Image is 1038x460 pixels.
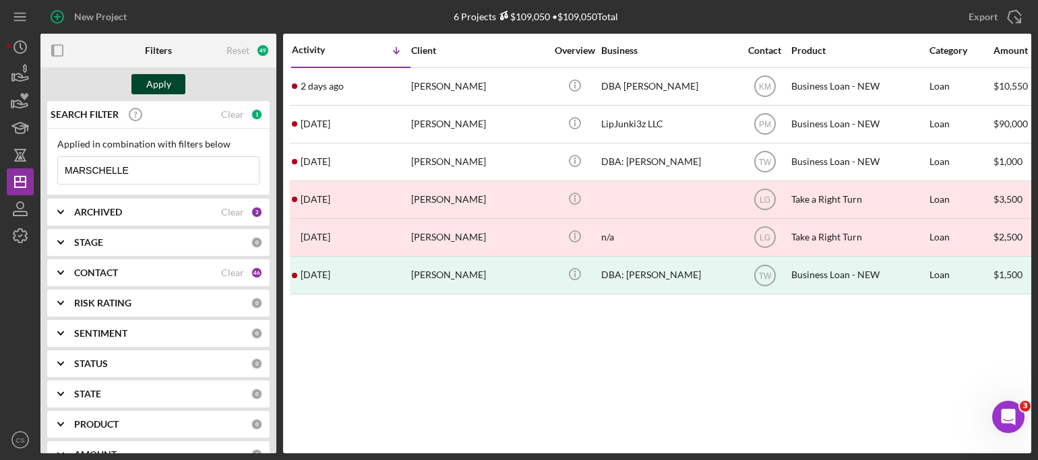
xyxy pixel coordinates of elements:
b: CONTACT [74,267,118,278]
text: TW [758,271,771,280]
div: Take a Right Turn [791,182,926,218]
b: STAGE [74,237,103,248]
b: Filters [145,45,172,56]
text: KM [759,82,771,92]
div: Activity [292,44,351,55]
div: 49 [256,44,270,57]
div: 0 [251,236,263,249]
div: Clear [221,267,244,278]
div: Loan [929,69,992,104]
span: $90,000 [994,118,1028,129]
div: Product [791,45,926,56]
div: 46 [251,267,263,279]
b: STATUS [74,358,108,369]
div: Client [411,45,546,56]
div: Applied in combination with filters below [57,139,259,150]
button: New Project [40,3,140,30]
div: DBA [PERSON_NAME] [601,69,736,104]
div: DBA: [PERSON_NAME] [601,257,736,293]
div: Business Loan - NEW [791,69,926,104]
text: LG [759,233,770,242]
div: [PERSON_NAME] [411,182,546,218]
div: Reset [226,45,249,56]
div: New Project [74,3,127,30]
div: Business Loan - NEW [791,106,926,142]
b: ARCHIVED [74,207,122,218]
div: 6 Projects • $109,050 Total [454,11,618,22]
div: n/a [601,220,736,255]
div: $109,050 [496,11,550,22]
div: LipJunki3z LLC [601,106,736,142]
div: Export [969,3,998,30]
div: [PERSON_NAME] [411,220,546,255]
div: Overview [549,45,600,56]
div: DBA: [PERSON_NAME] [601,144,736,180]
time: 2025-10-08 20:28 [301,81,344,92]
div: Loan [929,220,992,255]
div: [PERSON_NAME] [411,69,546,104]
div: 2 [251,206,263,218]
div: Loan [929,144,992,180]
span: $10,550 [994,80,1028,92]
div: Business Loan - NEW [791,257,926,293]
b: PRODUCT [74,419,119,430]
b: AMOUNT [74,449,117,460]
div: 1 [251,108,263,121]
time: 2025-02-03 19:37 [301,194,330,205]
button: Export [955,3,1031,30]
text: PM [759,120,771,129]
b: RISK RATING [74,298,131,308]
div: [PERSON_NAME] [411,106,546,142]
div: 0 [251,418,263,430]
div: Loan [929,106,992,142]
div: 0 [251,297,263,309]
time: 2024-06-11 18:46 [301,269,330,280]
div: Apply [146,74,171,94]
div: 0 [251,327,263,339]
div: Business [601,45,736,56]
b: STATE [74,389,101,399]
text: TW [758,158,771,167]
div: Business Loan - NEW [791,144,926,180]
text: CS [16,436,24,444]
b: SENTIMENT [74,328,127,339]
time: 2025-08-22 20:00 [301,119,330,129]
div: Loan [929,257,992,293]
iframe: Intercom live chat [992,401,1025,433]
time: 2025-05-16 18:29 [301,156,330,167]
div: Category [929,45,992,56]
div: Loan [929,182,992,218]
button: Apply [131,74,185,94]
div: Contact [739,45,790,56]
div: Clear [221,109,244,120]
b: SEARCH FILTER [51,109,119,120]
div: Take a Right Turn [791,220,926,255]
time: 2025-01-14 23:29 [301,232,330,242]
span: $1,000 [994,156,1022,167]
div: [PERSON_NAME] [411,144,546,180]
div: 0 [251,388,263,400]
text: LG [759,195,770,205]
div: [PERSON_NAME] [411,257,546,293]
div: 0 [251,358,263,370]
button: CS [7,426,34,453]
div: Clear [221,207,244,218]
span: 3 [1020,401,1031,412]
